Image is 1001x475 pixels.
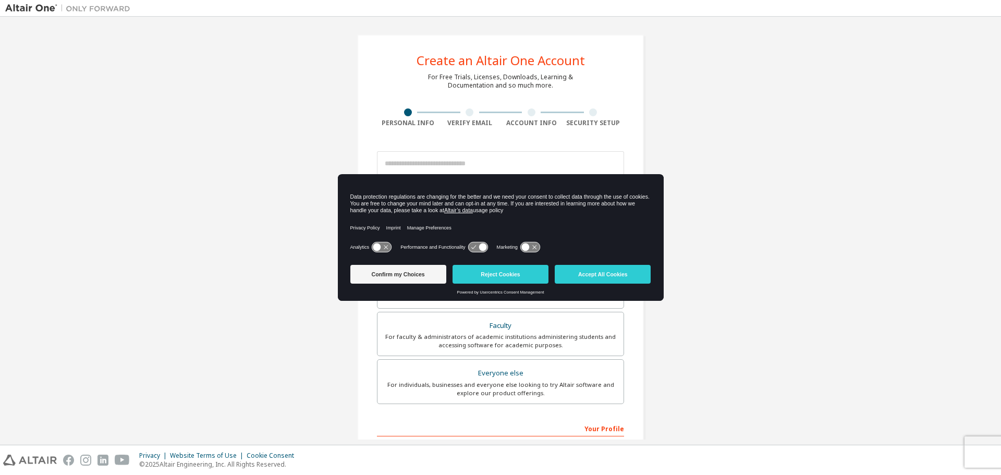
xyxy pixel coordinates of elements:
div: For Free Trials, Licenses, Downloads, Learning & Documentation and so much more. [428,73,573,90]
div: For faculty & administrators of academic institutions administering students and accessing softwa... [384,333,617,349]
div: Privacy [139,452,170,460]
div: For individuals, businesses and everyone else looking to try Altair software and explore our prod... [384,381,617,397]
div: Account Info [500,119,563,127]
div: Create an Altair One Account [417,54,585,67]
img: instagram.svg [80,455,91,466]
img: youtube.svg [115,455,130,466]
div: Faculty [384,319,617,333]
div: Cookie Consent [247,452,300,460]
div: Website Terms of Use [170,452,247,460]
img: Altair One [5,3,136,14]
img: linkedin.svg [97,455,108,466]
div: Verify Email [439,119,501,127]
div: Your Profile [377,420,624,436]
p: © 2025 Altair Engineering, Inc. All Rights Reserved. [139,460,300,469]
div: Personal Info [377,119,439,127]
img: altair_logo.svg [3,455,57,466]
div: Security Setup [563,119,625,127]
div: Everyone else [384,366,617,381]
img: facebook.svg [63,455,74,466]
